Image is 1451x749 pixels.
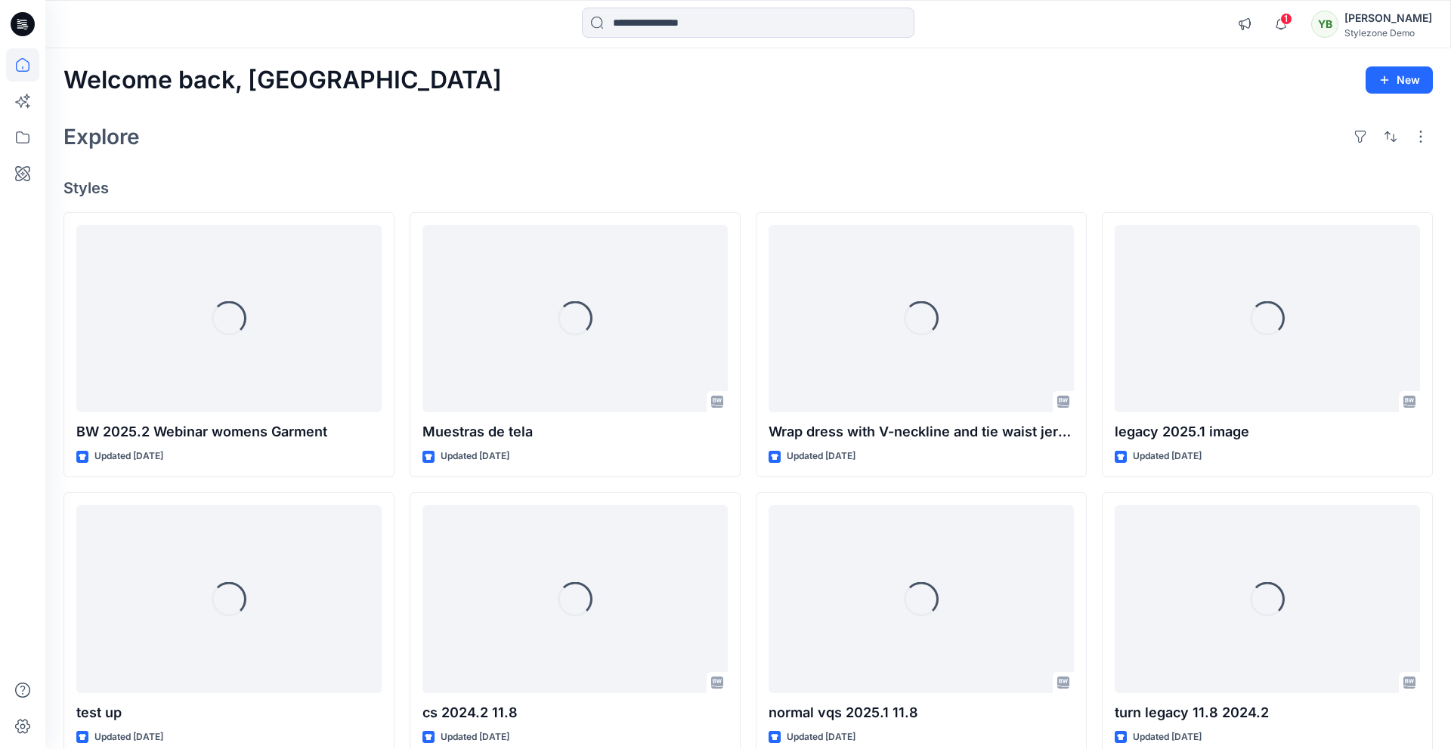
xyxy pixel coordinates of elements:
p: Updated [DATE] [787,448,855,464]
p: Updated [DATE] [441,729,509,745]
div: Stylezone Demo [1344,27,1432,39]
p: Updated [DATE] [1133,448,1202,464]
div: [PERSON_NAME] [1344,9,1432,27]
p: Updated [DATE] [94,448,163,464]
p: Updated [DATE] [94,729,163,745]
p: Updated [DATE] [1133,729,1202,745]
p: normal vqs 2025.1 11.8 [769,702,1074,723]
h2: Explore [63,125,140,149]
p: test up [76,702,382,723]
p: cs 2024.2 11.8 [422,702,728,723]
p: Muestras de tela [422,421,728,442]
h2: Welcome back, [GEOGRAPHIC_DATA] [63,66,502,94]
span: 1 [1280,13,1292,25]
p: legacy 2025.1 image [1115,421,1420,442]
p: turn legacy 11.8 2024.2 [1115,702,1420,723]
button: New [1366,66,1433,94]
p: Wrap dress with V-neckline and tie waist jersey 2 colorways [769,421,1074,442]
h4: Styles [63,179,1433,197]
p: Updated [DATE] [787,729,855,745]
p: Updated [DATE] [441,448,509,464]
div: YB [1311,11,1338,38]
p: BW 2025.2 Webinar womens Garment [76,421,382,442]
